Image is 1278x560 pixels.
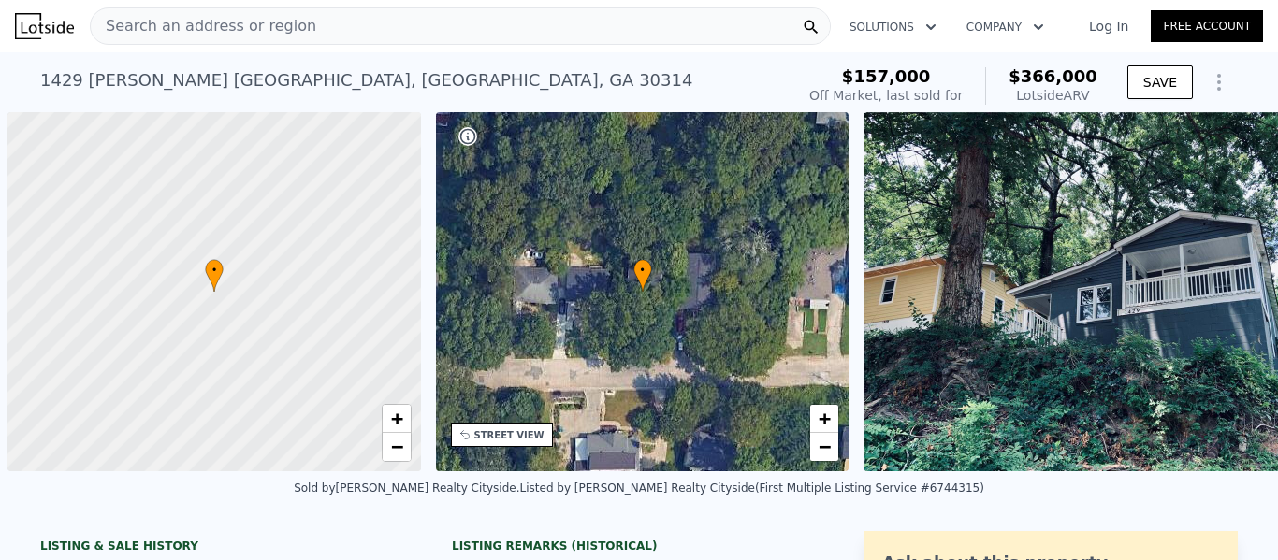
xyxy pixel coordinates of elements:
img: Lotside [15,13,74,39]
div: STREET VIEW [474,428,545,442]
a: Zoom in [810,405,838,433]
span: • [205,262,224,279]
button: SAVE [1127,65,1193,99]
div: Lotside ARV [1009,86,1097,105]
a: Zoom out [810,433,838,461]
span: $366,000 [1009,66,1097,86]
span: − [390,435,402,458]
a: Free Account [1151,10,1263,42]
button: Company [951,10,1059,44]
button: Show Options [1200,64,1238,101]
span: + [390,407,402,430]
span: + [819,407,831,430]
div: Sold by [PERSON_NAME] Realty Cityside . [294,481,519,495]
div: Listed by [PERSON_NAME] Realty Cityside (First Multiple Listing Service #6744315) [520,481,984,495]
button: Solutions [835,10,951,44]
span: − [819,435,831,458]
a: Zoom in [383,405,411,433]
div: • [205,259,224,292]
span: Search an address or region [91,15,316,37]
div: 1429 [PERSON_NAME] [GEOGRAPHIC_DATA] , [GEOGRAPHIC_DATA] , GA 30314 [40,67,692,93]
div: LISTING & SALE HISTORY [40,538,414,557]
div: • [633,259,652,292]
span: • [633,262,652,279]
a: Zoom out [383,433,411,461]
div: Off Market, last sold for [809,86,963,105]
div: Listing Remarks (Historical) [452,538,826,553]
a: Log In [1067,17,1151,36]
span: $157,000 [842,66,931,86]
